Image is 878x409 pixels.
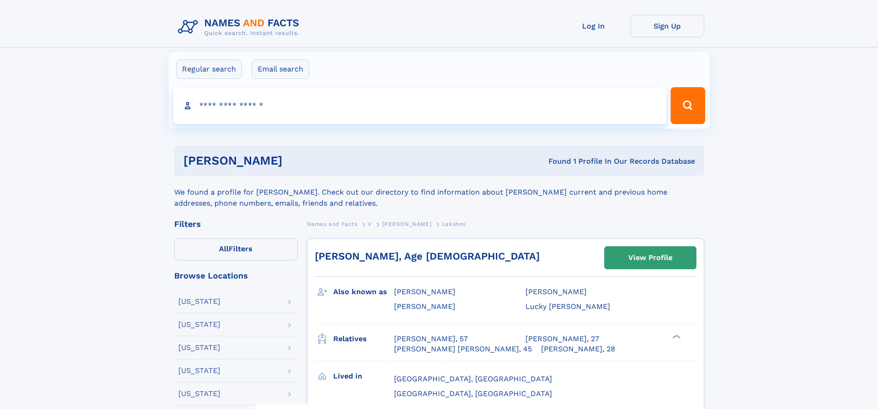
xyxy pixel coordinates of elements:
[178,298,220,305] div: [US_STATE]
[173,87,667,124] input: search input
[541,344,615,354] a: [PERSON_NAME], 28
[382,218,431,230] a: [PERSON_NAME]
[605,247,696,269] a: View Profile
[252,59,309,79] label: Email search
[394,344,532,354] a: [PERSON_NAME] [PERSON_NAME], 45
[394,389,552,398] span: [GEOGRAPHIC_DATA], [GEOGRAPHIC_DATA]
[631,15,704,37] a: Sign Up
[415,156,695,166] div: Found 1 Profile In Our Records Database
[671,87,705,124] button: Search Button
[333,284,394,300] h3: Also known as
[525,302,610,311] span: Lucky [PERSON_NAME]
[315,250,540,262] a: [PERSON_NAME], Age [DEMOGRAPHIC_DATA]
[394,302,455,311] span: [PERSON_NAME]
[183,155,416,166] h1: [PERSON_NAME]
[368,218,372,230] a: V
[178,344,220,351] div: [US_STATE]
[394,374,552,383] span: [GEOGRAPHIC_DATA], [GEOGRAPHIC_DATA]
[174,238,298,261] label: Filters
[557,15,631,37] a: Log In
[525,334,599,344] a: [PERSON_NAME], 27
[178,390,220,397] div: [US_STATE]
[394,287,455,296] span: [PERSON_NAME]
[176,59,242,79] label: Regular search
[307,218,358,230] a: Names and Facts
[628,247,672,268] div: View Profile
[219,244,229,253] span: All
[368,221,372,227] span: V
[670,333,681,339] div: ❯
[333,331,394,347] h3: Relatives
[178,321,220,328] div: [US_STATE]
[174,220,298,228] div: Filters
[333,368,394,384] h3: Lived in
[442,221,466,227] span: Lakshmi
[174,176,704,209] div: We found a profile for [PERSON_NAME]. Check out our directory to find information about [PERSON_N...
[382,221,431,227] span: [PERSON_NAME]
[178,367,220,374] div: [US_STATE]
[174,272,298,280] div: Browse Locations
[525,287,587,296] span: [PERSON_NAME]
[394,334,468,344] a: [PERSON_NAME], 57
[174,15,307,40] img: Logo Names and Facts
